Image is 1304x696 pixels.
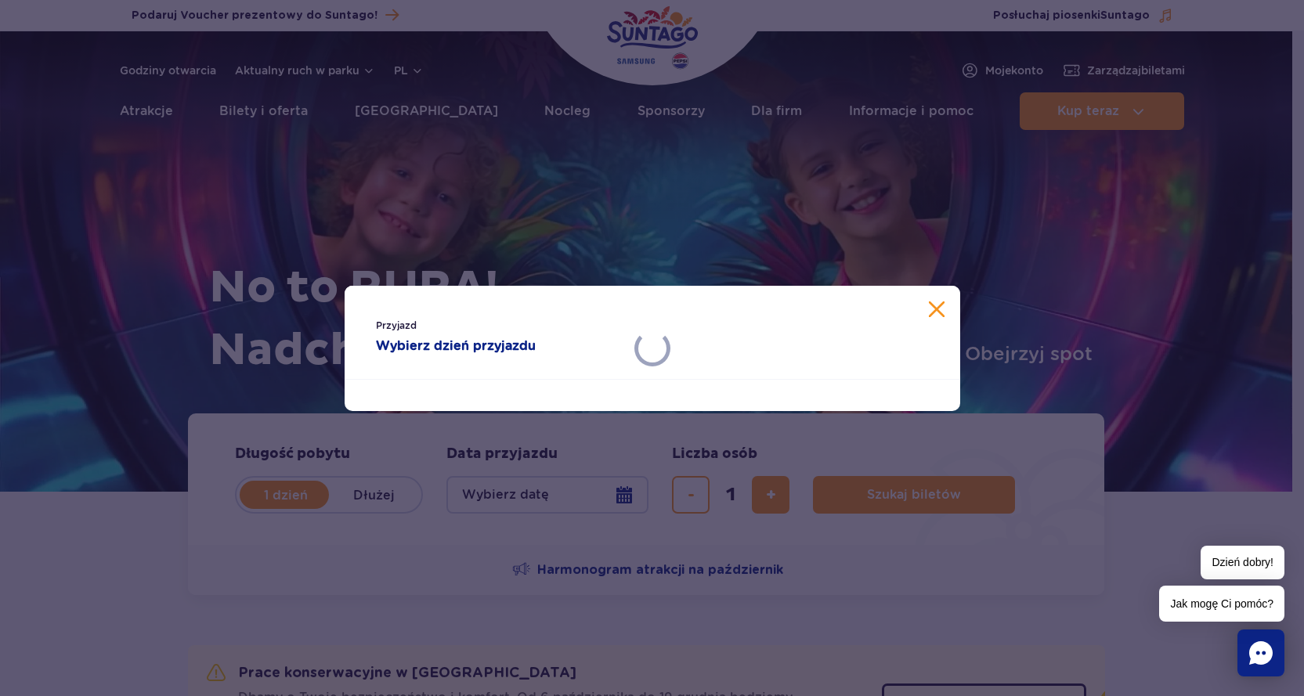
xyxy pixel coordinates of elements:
button: Zamknij kalendarz [929,301,945,317]
span: Przyjazd [376,318,621,334]
span: Jak mogę Ci pomóc? [1159,586,1284,622]
strong: Wybierz dzień przyjazdu [376,337,621,355]
div: Chat [1237,629,1284,676]
span: Dzień dobry! [1201,546,1284,579]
